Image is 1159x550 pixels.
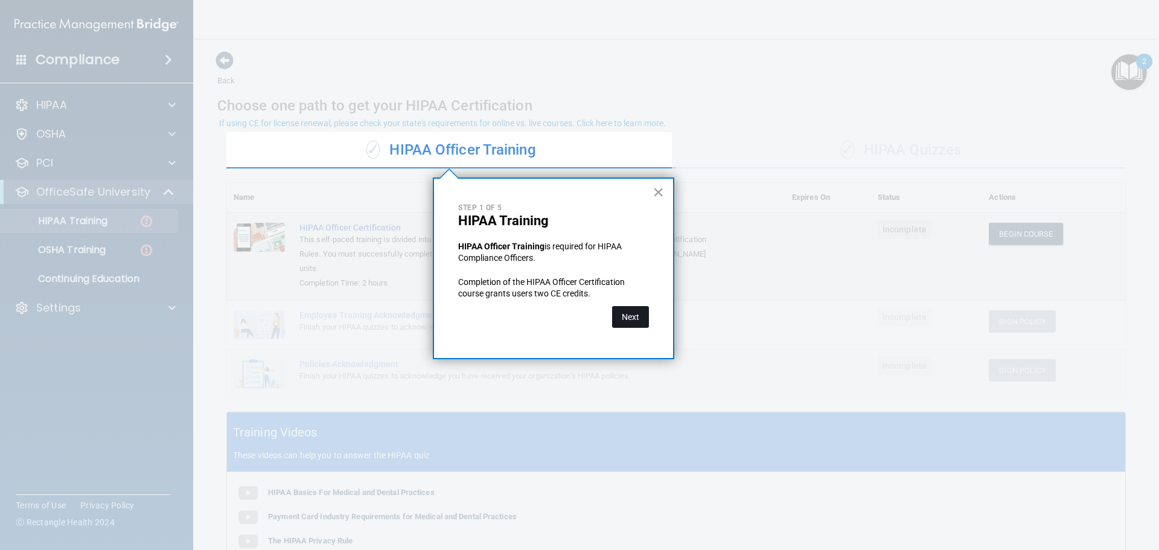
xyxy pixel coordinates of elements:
[653,182,664,202] button: Close
[366,141,380,159] span: ✓
[458,241,544,251] strong: HIPAA Officer Training
[458,277,649,300] p: Completion of the HIPAA Officer Certification course grants users two CE credits.
[612,306,649,328] button: Next
[226,132,676,168] div: HIPAA Officer Training
[458,213,649,229] p: HIPAA Training
[458,203,649,213] p: Step 1 of 5
[950,464,1145,513] iframe: Drift Widget Chat Controller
